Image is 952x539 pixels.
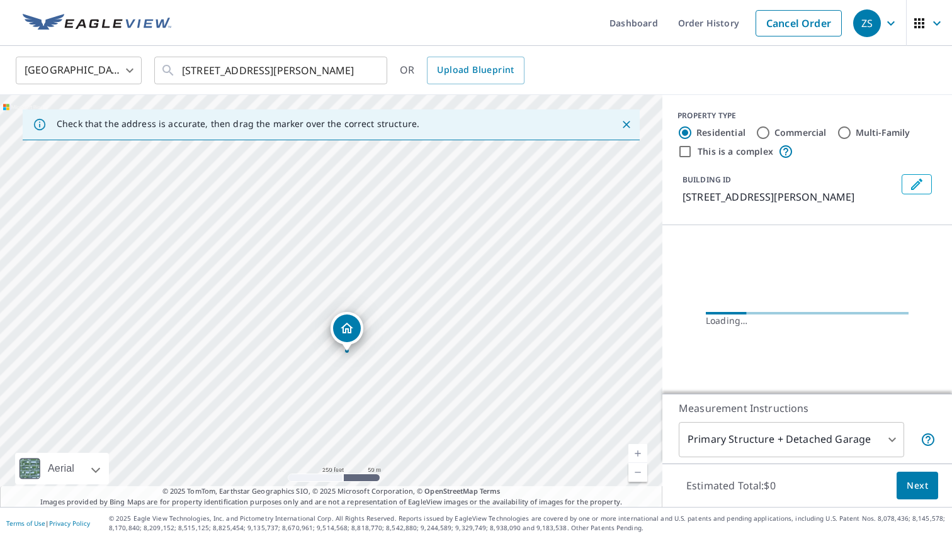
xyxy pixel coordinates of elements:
[628,463,647,482] a: Current Level 17, Zoom Out
[683,174,731,185] p: BUILDING ID
[676,472,786,499] p: Estimated Total: $0
[853,9,881,37] div: ZS
[696,126,745,139] label: Residential
[6,520,90,527] p: |
[437,62,514,78] span: Upload Blueprint
[706,314,909,327] div: Loading…
[109,514,946,533] p: © 2025 Eagle View Technologies, Inc. and Pictometry International Corp. All Rights Reserved. Repo...
[16,53,142,88] div: [GEOGRAPHIC_DATA]
[677,110,937,121] div: PROPERTY TYPE
[902,174,932,194] button: Edit building 1
[49,519,90,528] a: Privacy Policy
[182,53,361,88] input: Search by address or latitude-longitude
[57,118,419,130] p: Check that the address is accurate, then drag the marker over the correct structure.
[44,453,78,484] div: Aerial
[6,519,45,528] a: Terms of Use
[618,116,635,133] button: Close
[400,57,524,84] div: OR
[679,422,904,457] div: Primary Structure + Detached Garage
[698,145,773,158] label: This is a complex
[921,432,936,447] span: Your report will include the primary structure and a detached garage if one exists.
[424,486,477,496] a: OpenStreetMap
[23,14,171,33] img: EV Logo
[774,126,827,139] label: Commercial
[162,486,501,497] span: © 2025 TomTom, Earthstar Geographics SIO, © 2025 Microsoft Corporation, ©
[897,472,938,500] button: Next
[480,486,501,496] a: Terms
[331,312,363,351] div: Dropped pin, building 1, Residential property, 14376 Lakeshore Dr Holly, MI 48442
[427,57,524,84] a: Upload Blueprint
[15,453,109,484] div: Aerial
[628,444,647,463] a: Current Level 17, Zoom In
[683,189,897,204] p: [STREET_ADDRESS][PERSON_NAME]
[679,401,936,416] p: Measurement Instructions
[756,10,842,36] a: Cancel Order
[856,126,910,139] label: Multi-Family
[907,478,928,494] span: Next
